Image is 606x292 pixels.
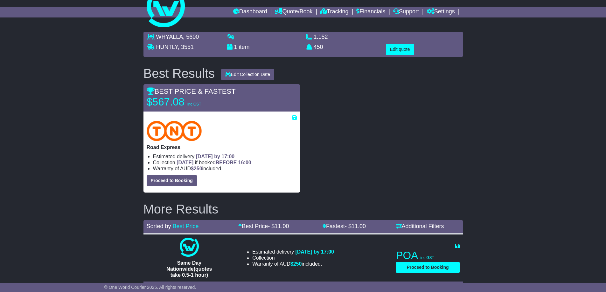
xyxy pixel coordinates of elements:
span: 11.00 [275,223,289,229]
a: Best Price- $11.00 [238,223,289,229]
span: 11.00 [352,223,366,229]
span: [DATE] by 17:00 [295,249,334,255]
p: POA [396,249,460,262]
span: BEFORE [216,160,237,165]
span: 16:00 [238,160,251,165]
a: Financials [356,7,385,17]
span: [DATE] by 17:00 [196,154,235,159]
a: Support [393,7,419,17]
span: $ [191,166,202,171]
button: Proceed to Booking [147,175,197,186]
span: $ [290,261,302,267]
span: HUNTLY [156,44,178,50]
span: - $ [268,223,289,229]
span: item [239,44,250,50]
span: Sorted by [147,223,171,229]
a: Best Price [173,223,199,229]
a: Fastest- $11.00 [323,223,366,229]
li: Collection [252,255,334,261]
button: Edit quote [386,44,414,55]
span: Same Day Nationwide(quotes take 0.5-1 hour) [166,260,212,278]
li: Warranty of AUD included. [252,261,334,267]
span: 1.152 [314,34,328,40]
span: , 5600 [183,34,199,40]
span: 1 [234,44,237,50]
li: Warranty of AUD included. [153,166,297,172]
span: if booked [177,160,251,165]
span: 250 [293,261,302,267]
li: Estimated delivery [153,153,297,160]
button: Proceed to Booking [396,262,460,273]
span: BEST PRICE & FASTEST [147,87,236,95]
img: One World Courier: Same Day Nationwide(quotes take 0.5-1 hour) [180,238,199,257]
p: $567.08 [147,96,226,108]
a: Additional Filters [396,223,444,229]
a: Quote/Book [275,7,312,17]
span: - $ [345,223,366,229]
a: Tracking [320,7,348,17]
button: Edit Collection Date [221,69,274,80]
span: 250 [194,166,202,171]
li: Estimated delivery [252,249,334,255]
span: inc GST [421,255,434,260]
div: Best Results [140,66,218,80]
li: Collection [153,160,297,166]
span: WHYALLA [156,34,183,40]
span: [DATE] [177,160,193,165]
span: 450 [314,44,323,50]
span: inc GST [187,102,201,106]
a: Settings [427,7,455,17]
span: © One World Courier 2025. All rights reserved. [104,285,196,290]
p: Road Express [147,144,297,150]
a: Dashboard [233,7,267,17]
h2: More Results [143,202,463,216]
img: TNT Domestic: Road Express [147,121,202,141]
span: , 3551 [178,44,194,50]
